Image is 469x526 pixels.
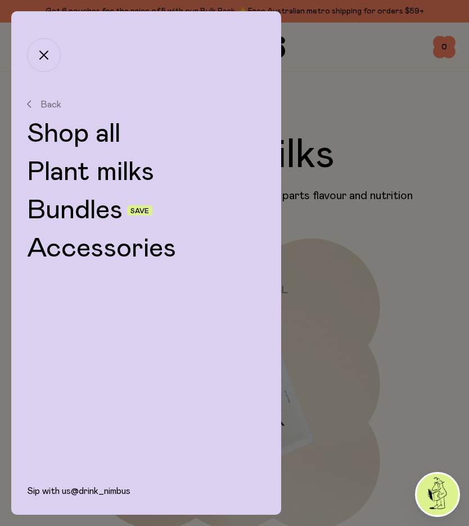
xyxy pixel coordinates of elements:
button: Back [27,99,265,109]
span: Back [40,99,61,109]
a: Bundles [27,197,123,224]
a: Shop all [27,120,265,147]
div: Sip with us [11,485,281,515]
a: @drink_nimbus [71,487,130,496]
a: Plant milks [27,159,265,186]
span: Save [130,208,149,214]
img: agent [417,474,458,515]
a: Accessories [27,235,265,262]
